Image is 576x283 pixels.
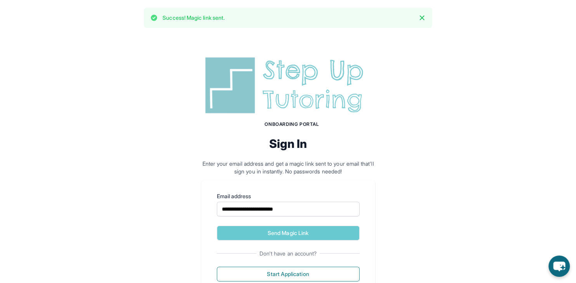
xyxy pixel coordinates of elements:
img: Step Up Tutoring horizontal logo [201,54,375,117]
h1: Onboarding Portal [209,121,375,127]
p: Enter your email address and get a magic link sent to your email that'll sign you in instantly. N... [201,160,375,175]
button: Start Application [217,267,360,281]
h2: Sign In [201,137,375,151]
span: Don't have an account? [256,250,320,257]
button: Send Magic Link [217,226,360,240]
p: Success! Magic link sent. [163,14,225,22]
label: Email address [217,192,360,200]
button: chat-button [548,256,570,277]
